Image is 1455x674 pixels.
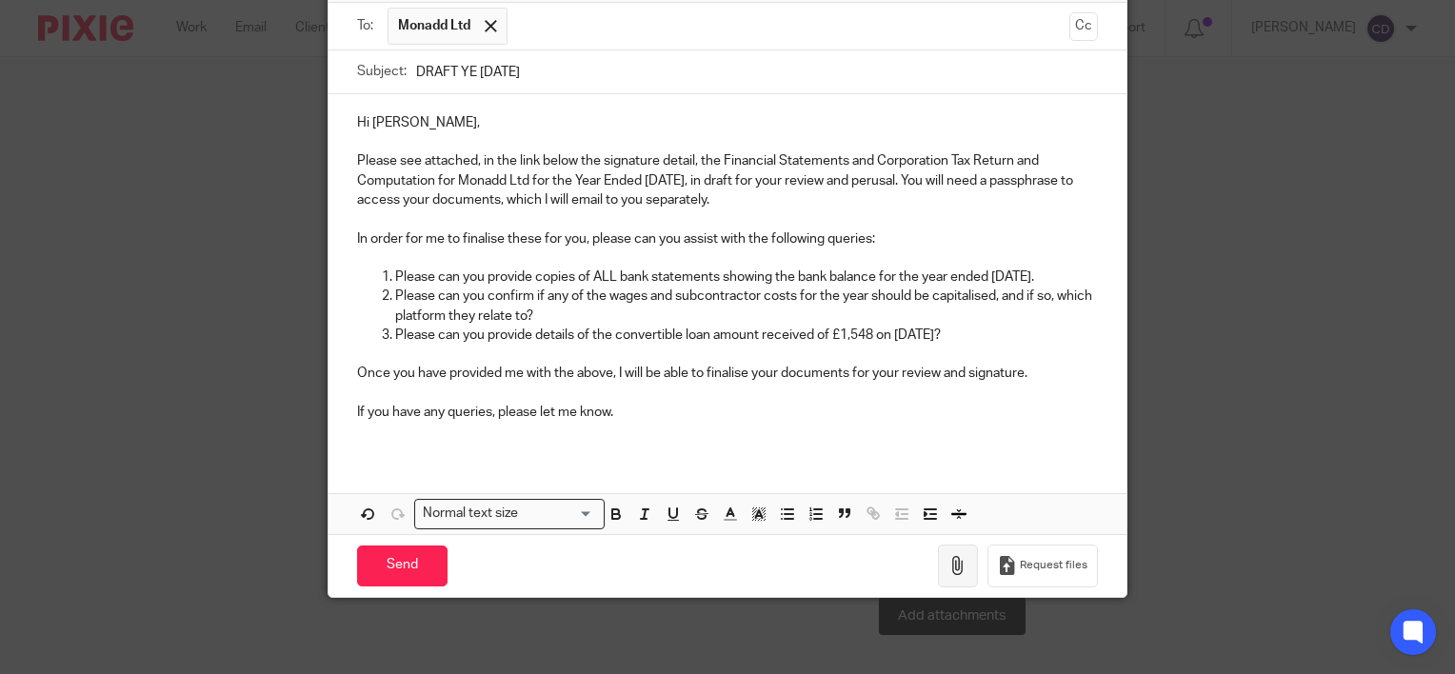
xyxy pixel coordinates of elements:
p: Please can you confirm if any of the wages and subcontractor costs for the year should be capital... [395,287,1098,326]
p: Please can you provide details of the convertible loan amount received of £1,548 on [DATE]? [395,326,1098,345]
div: Search for option [414,499,605,528]
p: Please see attached, in the link below the signature detail, the Financial Statements and Corpora... [357,151,1098,209]
button: Request files [987,545,1098,587]
label: Subject: [357,62,407,81]
span: Monadd Ltd [398,16,470,35]
span: Normal text size [419,504,523,524]
input: Search for option [525,504,593,524]
p: If you have any queries, please let me know. [357,403,1098,422]
input: Send [357,545,448,586]
span: Request files [1020,558,1087,573]
button: Cc [1069,12,1098,41]
p: Please can you provide copies of ALL bank statements showing the bank balance for the year ended ... [395,268,1098,287]
p: In order for me to finalise these for you, please can you assist with the following queries: [357,229,1098,248]
label: To: [357,16,378,35]
p: Once you have provided me with the above, I will be able to finalise your documents for your revi... [357,364,1098,383]
p: Hi [PERSON_NAME], [357,113,1098,132]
